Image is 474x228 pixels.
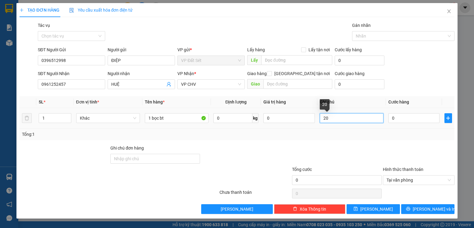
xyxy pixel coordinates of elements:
[387,176,451,185] span: Tại văn phòng
[80,114,136,123] span: Khác
[219,189,291,200] div: Chưa thanh toán
[16,33,75,38] span: -----------------------------------------
[274,204,345,214] button: deleteXóa Thông tin
[177,46,245,53] div: VP gửi
[247,55,261,65] span: Lấy
[48,18,84,26] span: 01 Võ Văn Truyện, KP.1, Phường 2
[69,8,133,13] span: Yêu cầu xuất hóa đơn điện tử
[2,4,29,31] img: logo
[110,146,144,150] label: Ghi chú đơn hàng
[354,207,358,212] span: save
[263,113,315,123] input: 0
[38,46,105,53] div: SĐT Người Gửi
[444,113,452,123] button: plus
[76,100,99,104] span: Đơn vị tính
[306,46,332,53] span: Lấy tận nơi
[48,3,84,9] strong: ĐỒNG PHƯỚC
[447,9,451,14] span: close
[335,56,385,65] input: Cước lấy hàng
[108,46,175,53] div: Người gửi
[360,206,393,212] span: [PERSON_NAME]
[22,113,32,123] button: delete
[445,116,451,121] span: plus
[335,79,385,89] input: Cước giao hàng
[300,206,326,212] span: Xóa Thông tin
[221,206,253,212] span: [PERSON_NAME]
[293,207,297,212] span: delete
[20,8,59,13] span: TẠO ĐƠN HÀNG
[225,100,247,104] span: Định lượng
[48,27,75,31] span: Hotline: 19001152
[145,100,165,104] span: Tên hàng
[440,3,458,20] button: Close
[261,55,332,65] input: Dọc đường
[263,100,286,104] span: Giá trị hàng
[2,39,64,43] span: [PERSON_NAME]:
[166,82,171,87] span: user-add
[272,70,332,77] span: [GEOGRAPHIC_DATA] tận nơi
[352,23,371,28] label: Gán nhãn
[177,71,194,76] span: VP Nhận
[413,206,455,212] span: [PERSON_NAME] và In
[30,39,64,43] span: VPDS1410250002
[201,204,273,214] button: [PERSON_NAME]
[181,56,241,65] span: VP Đất Sét
[263,79,332,89] input: Dọc đường
[13,44,37,48] span: 06:44:07 [DATE]
[108,70,175,77] div: Người nhận
[247,79,263,89] span: Giao
[247,47,265,52] span: Lấy hàng
[347,204,400,214] button: save[PERSON_NAME]
[406,207,410,212] span: printer
[22,131,183,138] div: Tổng: 1
[69,8,74,13] img: icon
[320,113,383,123] input: Ghi Chú
[181,80,241,89] span: VP CHV
[145,113,208,123] input: VD: Bàn, Ghế
[20,8,24,12] span: plus
[39,100,44,104] span: SL
[388,100,409,104] span: Cước hàng
[252,113,258,123] span: kg
[38,70,105,77] div: SĐT Người Nhận
[401,204,454,214] button: printer[PERSON_NAME] và In
[38,23,50,28] label: Tác vụ
[383,167,423,172] label: Hình thức thanh toán
[2,44,37,48] span: In ngày:
[320,99,330,110] div: 20
[335,71,365,76] label: Cước giao hàng
[110,154,200,164] input: Ghi chú đơn hàng
[317,96,386,108] th: Ghi chú
[247,71,267,76] span: Giao hàng
[335,47,362,52] label: Cước lấy hàng
[48,10,82,17] span: Bến xe [GEOGRAPHIC_DATA]
[292,167,312,172] span: Tổng cước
